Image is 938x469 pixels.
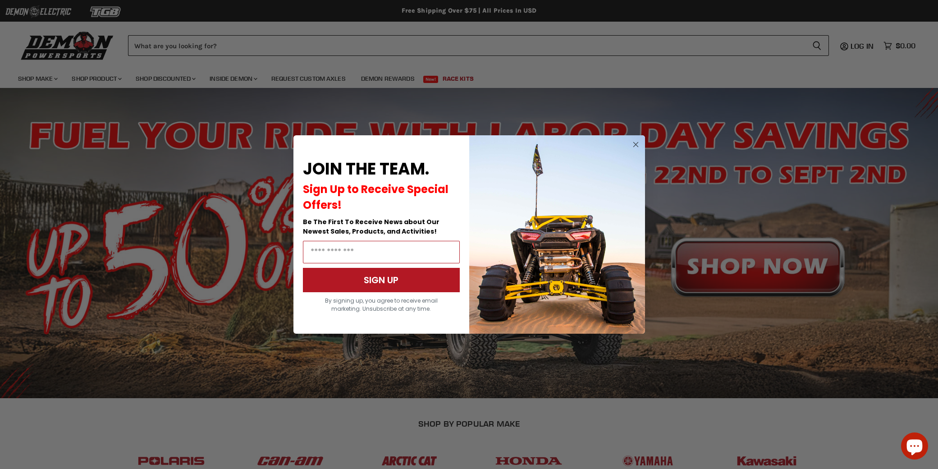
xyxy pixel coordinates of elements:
span: By signing up, you agree to receive email marketing. Unsubscribe at any time. [325,297,438,313]
button: SIGN UP [303,268,460,292]
button: Close dialog [630,139,641,150]
inbox-online-store-chat: Shopify online store chat [898,432,931,462]
span: JOIN THE TEAM. [303,157,429,180]
span: Be The First To Receive News about Our Newest Sales, Products, and Activities! [303,217,439,236]
img: a9095488-b6e7-41ba-879d-588abfab540b.jpeg [469,135,645,334]
span: Sign Up to Receive Special Offers! [303,182,448,212]
input: Email Address [303,241,460,263]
